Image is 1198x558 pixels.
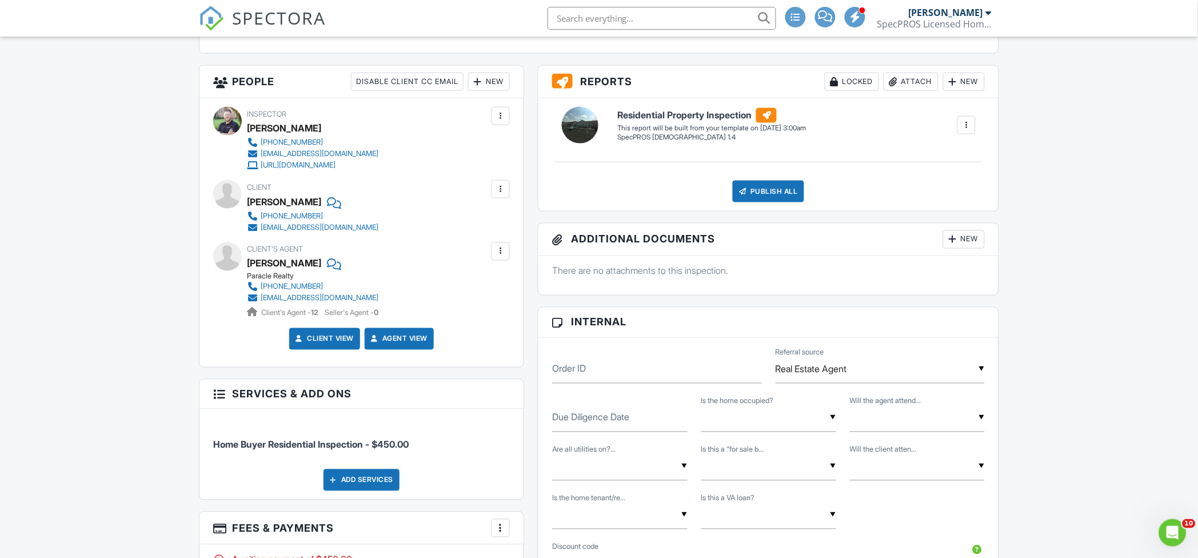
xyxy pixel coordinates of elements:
div: Attach [884,73,939,91]
div: This report will be built from your template on [DATE] 3:00am [617,123,806,133]
label: Order ID [552,362,586,375]
h3: Additional Documents [538,224,999,256]
a: SPECTORA [199,15,326,39]
div: Publish All [733,181,804,202]
label: Referral source [776,348,824,358]
div: SpecPROS Licensed Home Inspectors [877,18,992,30]
div: [EMAIL_ADDRESS][DOMAIN_NAME] [261,149,378,158]
div: Disable Client CC Email [351,73,464,91]
a: [EMAIL_ADDRESS][DOMAIN_NAME] [247,222,378,233]
div: [EMAIL_ADDRESS][DOMAIN_NAME] [261,223,378,232]
a: Client View [293,333,354,345]
div: SpecPROS [DEMOGRAPHIC_DATA] 1.4 [617,133,806,142]
strong: 12 [311,309,318,317]
p: There are no attachments to this inspection. [552,265,985,277]
img: The Best Home Inspection Software - Spectora [199,6,224,31]
div: [URL][DOMAIN_NAME] [261,161,336,170]
h3: Internal [538,308,999,337]
h3: Fees & Payments [199,512,524,545]
iframe: Intercom live chat [1159,519,1187,547]
span: Inspector [247,110,286,118]
a: Agent View [369,333,428,345]
div: [PERSON_NAME] [247,193,321,210]
input: Due Diligence Date [552,404,687,432]
h3: People [199,66,524,98]
div: [PHONE_NUMBER] [261,282,323,292]
div: Add Services [324,469,400,491]
div: Paracle Realty [247,272,388,281]
label: Is this a "for sale by owner"? [701,445,764,455]
a: [PERSON_NAME] [247,255,321,272]
div: New [943,73,985,91]
label: Is the home occupied? [701,396,774,406]
span: SPECTORA [232,6,326,30]
h3: Reports [538,66,999,98]
a: [URL][DOMAIN_NAME] [247,160,378,171]
div: [PERSON_NAME] [247,119,321,137]
span: Client's Agent [247,245,303,254]
label: Is this a VA loan? [701,493,755,504]
span: Client's Agent - [261,309,320,317]
a: [PHONE_NUMBER] [247,210,378,222]
label: Will the client attend a summary? [850,445,917,455]
a: [EMAIL_ADDRESS][DOMAIN_NAME] [247,148,378,160]
label: Will the agent attend a summary? [850,396,921,406]
span: Client [247,183,271,192]
span: Seller's Agent - [325,309,378,317]
li: Service: Home Buyer Residential Inspection [213,418,510,460]
a: [EMAIL_ADDRESS][DOMAIN_NAME] [247,293,378,304]
label: Discount code [552,542,598,552]
span: 10 [1183,519,1196,528]
div: [PHONE_NUMBER] [261,212,323,221]
h3: Services & Add ons [199,380,524,409]
a: [PHONE_NUMBER] [247,281,378,293]
label: Are all utilities on? (gas, electric, water) [552,445,616,455]
span: Home Buyer Residential Inspection - $450.00 [213,439,409,451]
input: Search everything... [548,7,776,30]
div: New [943,230,985,249]
div: [EMAIL_ADDRESS][DOMAIN_NAME] [261,294,378,303]
div: Locked [825,73,879,91]
label: Due Diligence Date [552,411,629,424]
div: New [468,73,510,91]
div: [PHONE_NUMBER] [261,138,323,147]
div: [PERSON_NAME] [909,7,983,18]
strong: 0 [374,309,378,317]
a: [PHONE_NUMBER] [247,137,378,148]
h6: Residential Property Inspection [617,108,806,123]
label: Is the home tenant/renter occupied? [552,493,625,504]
